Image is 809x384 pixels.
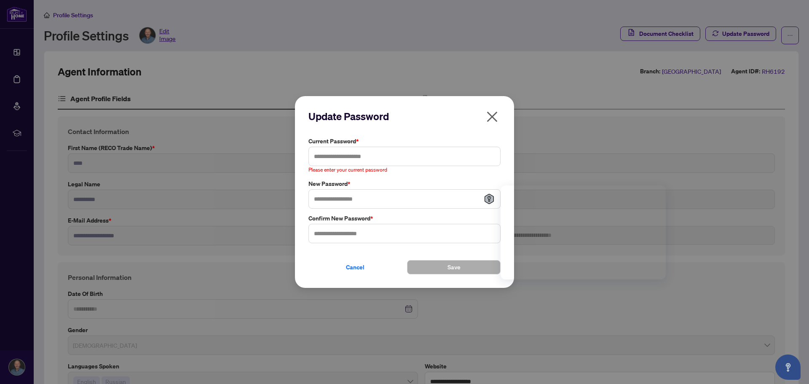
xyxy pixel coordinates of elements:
[346,260,364,274] span: Cancel
[308,166,387,174] span: Please enter your current password
[308,179,501,188] label: New Password
[485,110,499,124] span: close
[308,214,501,223] label: Confirm New Password
[308,110,501,123] h2: Update Password
[407,260,501,274] button: Save
[308,137,501,146] label: Current Password
[308,260,402,274] button: Cancel
[775,354,801,380] button: Open asap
